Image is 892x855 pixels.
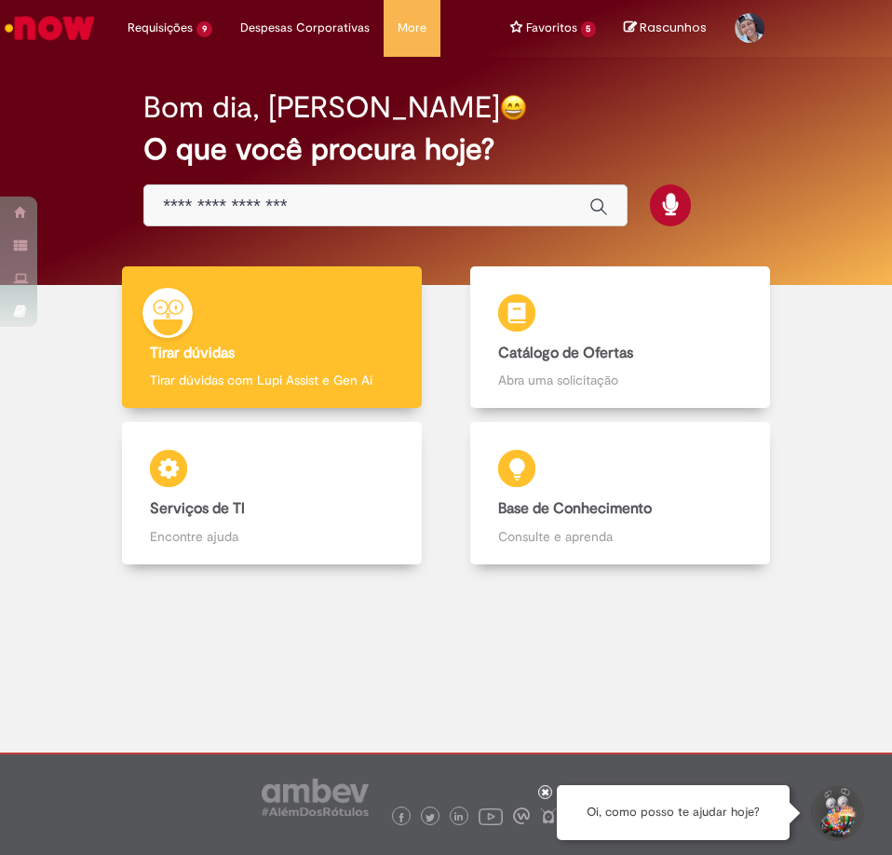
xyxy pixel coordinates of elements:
[262,779,369,816] img: logo_footer_ambev_rotulo_gray.png
[640,19,707,36] span: Rascunhos
[150,371,393,389] p: Tirar dúvidas com Lupi Assist e Gen Ai
[2,9,98,47] img: ServiceNow
[513,807,530,824] img: logo_footer_workplace.png
[446,266,794,409] a: Catálogo de Ofertas Abra uma solicitação
[128,19,193,37] span: Requisições
[426,813,435,822] img: logo_footer_twitter.png
[446,422,794,564] a: Base de Conhecimento Consulte e aprenda
[98,266,446,409] a: Tirar dúvidas Tirar dúvidas com Lupi Assist e Gen Ai
[397,813,406,822] img: logo_footer_facebook.png
[143,133,749,166] h2: O que você procura hoje?
[498,371,741,389] p: Abra uma solicitação
[498,499,652,518] b: Base de Conhecimento
[143,91,500,124] h2: Bom dia, [PERSON_NAME]
[240,19,370,37] span: Despesas Corporativas
[581,21,597,37] span: 5
[150,499,245,518] b: Serviços de TI
[498,527,741,546] p: Consulte e aprenda
[454,812,464,823] img: logo_footer_linkedin.png
[500,94,527,121] img: happy-face.png
[557,785,790,840] div: Oi, como posso te ajudar hoje?
[479,804,503,828] img: logo_footer_youtube.png
[526,19,577,37] span: Favoritos
[498,344,633,362] b: Catálogo de Ofertas
[98,422,446,564] a: Serviços de TI Encontre ajuda
[150,344,235,362] b: Tirar dúvidas
[624,19,707,36] a: No momento, sua lista de rascunhos tem 0 Itens
[398,19,426,37] span: More
[540,807,557,824] img: logo_footer_naosei.png
[150,527,393,546] p: Encontre ajuda
[196,21,212,37] span: 9
[808,785,864,841] button: Iniciar Conversa de Suporte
